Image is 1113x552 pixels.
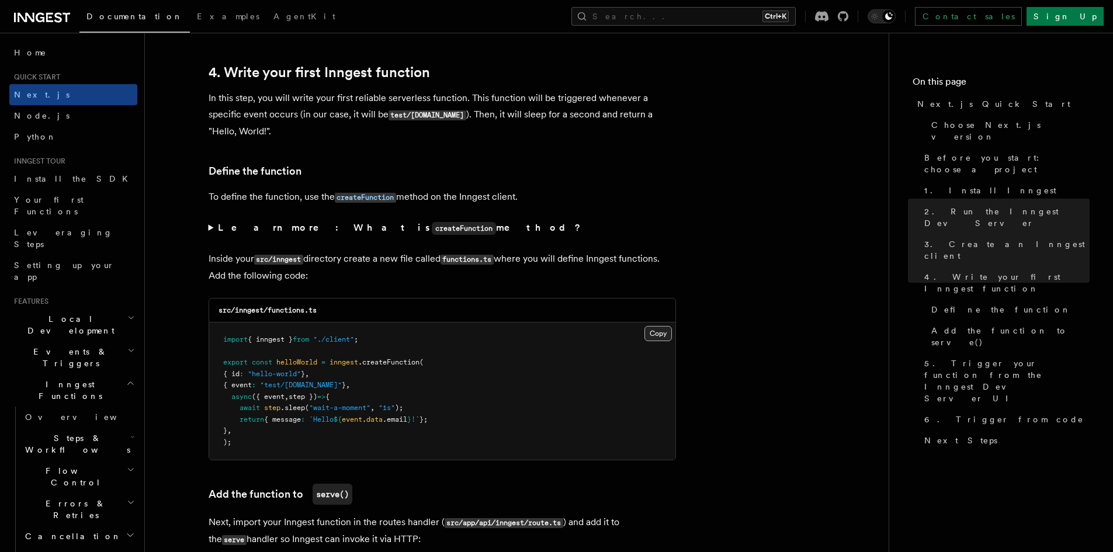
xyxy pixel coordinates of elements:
[222,535,247,545] code: serve
[231,393,252,401] span: async
[223,370,240,378] span: { id
[79,4,190,33] a: Documentation
[14,228,113,249] span: Leveraging Steps
[913,75,1090,93] h4: On this page
[441,255,494,265] code: functions.ts
[209,90,676,140] p: In this step, you will write your first reliable serverless function. This function will be trigg...
[14,47,47,58] span: Home
[14,132,57,141] span: Python
[354,335,358,343] span: ;
[301,370,305,378] span: }
[370,404,375,412] span: ,
[313,335,354,343] span: "./client"
[330,358,358,366] span: inngest
[920,430,1090,451] a: Next Steps
[9,313,127,336] span: Local Development
[927,320,1090,353] a: Add the function to serve()
[917,98,1070,110] span: Next.js Quick Start
[445,518,563,528] code: src/app/api/inngest/route.ts
[273,12,335,21] span: AgentKit
[915,7,1022,26] a: Contact sales
[9,297,48,306] span: Features
[920,266,1090,299] a: 4. Write your first Inngest function
[285,393,289,401] span: ,
[1027,7,1104,26] a: Sign Up
[924,435,997,446] span: Next Steps
[313,484,352,505] code: serve()
[223,335,248,343] span: import
[209,163,301,179] a: Define the function
[223,426,227,435] span: }
[305,404,309,412] span: (
[218,222,583,233] strong: Learn more: What is method?
[14,111,70,120] span: Node.js
[920,234,1090,266] a: 3. Create an Inngest client
[14,174,135,183] span: Install the SDK
[14,195,84,216] span: Your first Functions
[252,358,272,366] span: const
[913,93,1090,114] a: Next.js Quick Start
[20,428,137,460] button: Steps & Workflows
[223,358,248,366] span: export
[240,415,264,423] span: return
[362,415,366,423] span: .
[248,370,301,378] span: "hello-world"
[252,381,256,389] span: :
[342,381,346,389] span: }
[571,7,796,26] button: Search...Ctrl+K
[389,110,466,120] code: test/[DOMAIN_NAME]
[924,185,1056,196] span: 1. Install Inngest
[9,308,137,341] button: Local Development
[924,238,1090,262] span: 3. Create an Inngest client
[86,12,183,21] span: Documentation
[325,393,330,401] span: {
[931,119,1090,143] span: Choose Next.js version
[920,180,1090,201] a: 1. Install Inngest
[20,432,130,456] span: Steps & Workflows
[9,84,137,105] a: Next.js
[419,415,428,423] span: };
[190,4,266,32] a: Examples
[9,126,137,147] a: Python
[644,326,672,341] button: Copy
[335,191,396,202] a: createFunction
[20,498,127,521] span: Errors & Retries
[209,64,430,81] a: 4. Write your first Inngest function
[309,415,334,423] span: `Hello
[9,346,127,369] span: Events & Triggers
[9,42,137,63] a: Home
[931,304,1071,315] span: Define the function
[9,189,137,222] a: Your first Functions
[9,72,60,82] span: Quick start
[20,493,137,526] button: Errors & Retries
[260,381,342,389] span: "test/[DOMAIN_NAME]"
[407,415,411,423] span: }
[240,370,244,378] span: :
[927,299,1090,320] a: Define the function
[924,206,1090,229] span: 2. Run the Inngest Dev Server
[20,460,137,493] button: Flow Control
[197,12,259,21] span: Examples
[209,189,676,206] p: To define the function, use the method on the Inngest client.
[20,526,137,547] button: Cancellation
[293,335,309,343] span: from
[276,358,317,366] span: helloWorld
[227,426,231,435] span: ,
[223,438,231,446] span: );
[209,251,676,284] p: Inside your directory create a new file called where you will define Inngest functions. Add the f...
[254,255,303,265] code: src/inngest
[366,415,383,423] span: data
[9,255,137,287] a: Setting up your app
[924,414,1084,425] span: 6. Trigger from code
[924,152,1090,175] span: Before you start: choose a project
[240,404,260,412] span: await
[14,90,70,99] span: Next.js
[432,222,496,235] code: createFunction
[25,412,145,422] span: Overview
[924,271,1090,294] span: 4. Write your first Inngest function
[920,353,1090,409] a: 5. Trigger your function from the Inngest Dev Server UI
[9,168,137,189] a: Install the SDK
[762,11,789,22] kbd: Ctrl+K
[920,147,1090,180] a: Before you start: choose a project
[248,335,293,343] span: { inngest }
